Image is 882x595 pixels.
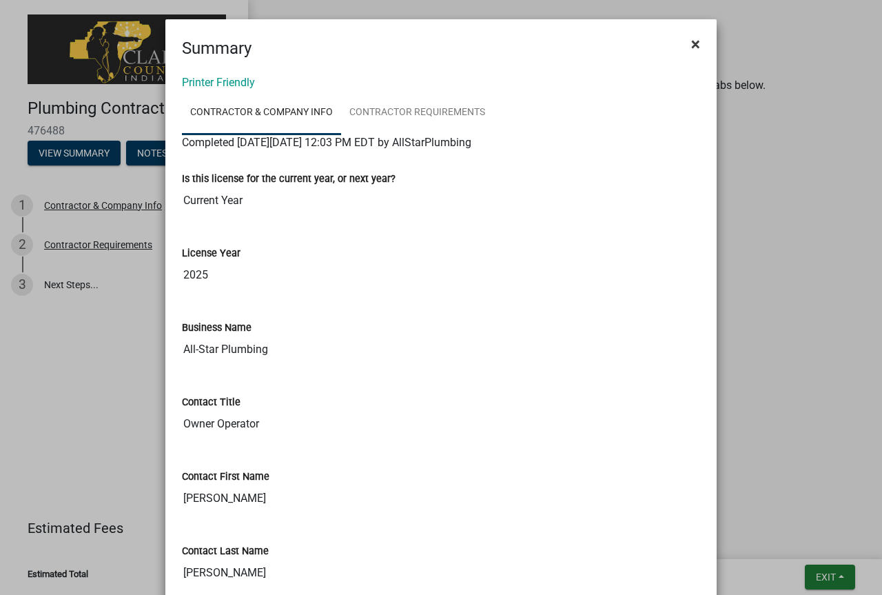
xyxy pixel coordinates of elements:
span: Completed [DATE][DATE] 12:03 PM EDT by AllStarPlumbing [182,136,471,149]
label: License Year [182,249,240,259]
label: Is this license for the current year, or next year? [182,174,396,184]
a: Printer Friendly [182,76,255,89]
a: Contractor Requirements [341,91,493,135]
a: Contractor & Company Info [182,91,341,135]
h4: Summary [182,36,252,61]
label: Contact Last Name [182,547,269,556]
label: Contact First Name [182,472,269,482]
button: Close [680,25,711,63]
span: × [691,34,700,54]
label: Contact Title [182,398,240,407]
label: Business Name [182,323,252,333]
